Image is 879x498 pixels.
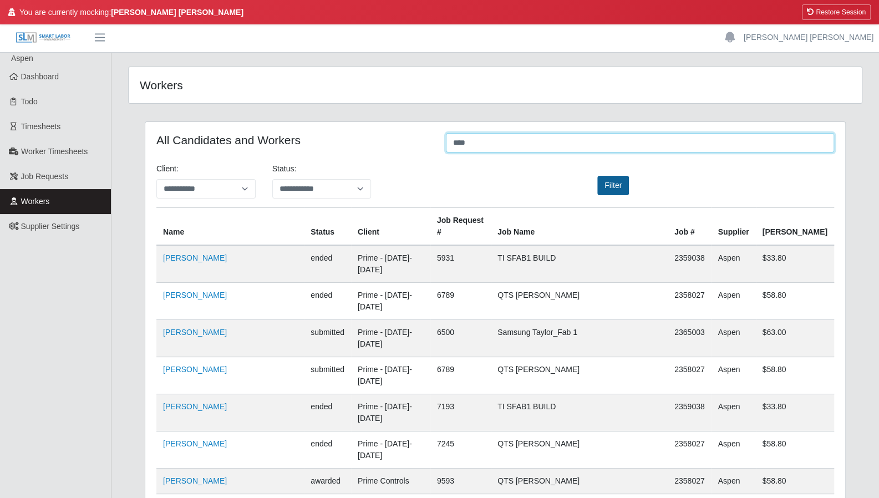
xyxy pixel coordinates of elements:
[21,147,88,156] span: Worker Timesheets
[16,32,71,44] img: SLM Logo
[597,176,629,195] button: Filter
[491,431,668,469] td: QTS [PERSON_NAME]
[756,469,835,494] td: $58.80
[668,245,712,283] td: 2359038
[304,357,351,394] td: submitted
[711,320,755,357] td: Aspen
[744,32,873,43] a: [PERSON_NAME] [PERSON_NAME]
[304,283,351,320] td: ended
[304,469,351,494] td: awarded
[304,208,351,246] th: Status
[711,394,755,431] td: Aspen
[304,320,351,357] td: submitted
[351,394,430,431] td: Prime - [DATE]-[DATE]
[756,245,835,283] td: $33.80
[351,208,430,246] th: Client
[756,283,835,320] td: $58.80
[668,394,712,431] td: 2359038
[163,402,227,411] a: [PERSON_NAME]
[756,431,835,469] td: $58.80
[156,208,304,246] th: Name
[491,208,668,246] th: Job Name
[163,253,227,262] a: [PERSON_NAME]
[756,320,835,357] td: $63.00
[163,365,227,374] a: [PERSON_NAME]
[351,283,430,320] td: Prime - [DATE]-[DATE]
[668,208,712,246] th: Job #
[711,469,755,494] td: Aspen
[19,7,243,18] span: You are currently mocking:
[668,469,712,494] td: 2358027
[21,97,38,106] span: Todo
[430,320,491,357] td: 6500
[21,72,59,81] span: Dashboard
[21,222,80,231] span: Supplier Settings
[11,54,33,63] span: Aspen
[668,357,712,394] td: 2358027
[430,208,491,246] th: Job Request #
[668,283,712,320] td: 2358027
[711,431,755,469] td: Aspen
[756,208,835,246] th: [PERSON_NAME]
[140,78,426,92] h4: Workers
[163,328,227,337] a: [PERSON_NAME]
[491,283,668,320] td: QTS [PERSON_NAME]
[711,283,755,320] td: Aspen
[351,431,430,469] td: Prime - [DATE]-[DATE]
[711,357,755,394] td: Aspen
[21,122,61,131] span: Timesheets
[351,245,430,283] td: Prime - [DATE]-[DATE]
[351,357,430,394] td: Prime - [DATE]-[DATE]
[351,320,430,357] td: Prime - [DATE]-[DATE]
[668,320,712,357] td: 2365003
[21,172,69,181] span: Job Requests
[756,394,835,431] td: $33.80
[156,133,429,147] h4: All Candidates and Workers
[430,357,491,394] td: 6789
[430,394,491,431] td: 7193
[272,163,297,175] label: Status:
[430,431,491,469] td: 7245
[430,283,491,320] td: 6789
[21,197,50,206] span: Workers
[163,439,227,448] a: [PERSON_NAME]
[163,291,227,299] a: [PERSON_NAME]
[304,431,351,469] td: ended
[711,245,755,283] td: Aspen
[756,357,835,394] td: $58.80
[491,394,668,431] td: TI SFAB1 BUILD
[430,245,491,283] td: 5931
[163,476,227,485] a: [PERSON_NAME]
[304,394,351,431] td: ended
[491,357,668,394] td: QTS [PERSON_NAME]
[111,8,243,17] strong: [PERSON_NAME] [PERSON_NAME]
[802,4,871,20] button: Restore Session
[491,320,668,357] td: Samsung Taylor_Fab 1
[668,431,712,469] td: 2358027
[351,469,430,494] td: Prime Controls
[491,245,668,283] td: TI SFAB1 BUILD
[304,245,351,283] td: ended
[491,469,668,494] td: QTS [PERSON_NAME]
[156,163,179,175] label: Client:
[711,208,755,246] th: Supplier
[430,469,491,494] td: 9593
